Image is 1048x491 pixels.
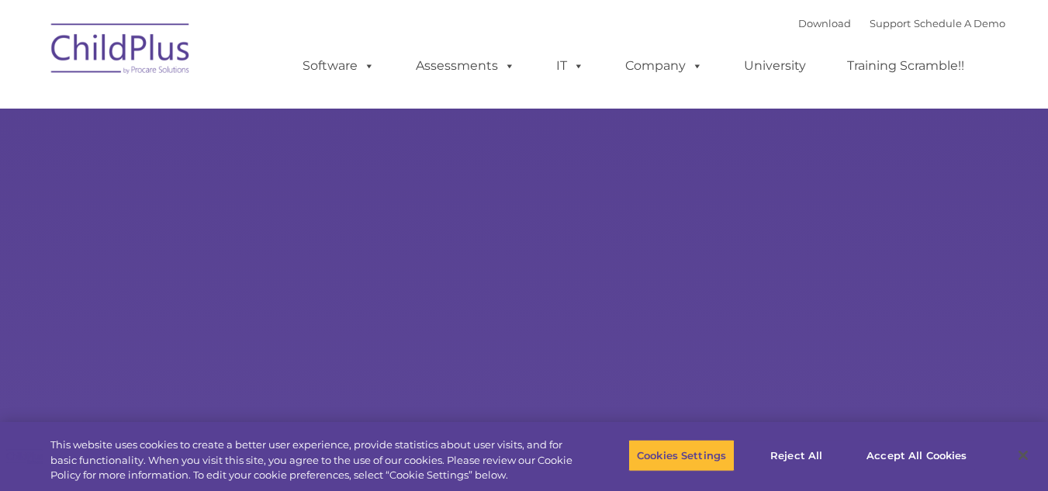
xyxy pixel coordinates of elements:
a: University [728,50,821,81]
button: Cookies Settings [628,439,735,472]
a: Training Scramble!! [832,50,980,81]
a: Company [610,50,718,81]
a: Download [798,17,851,29]
a: IT [541,50,600,81]
button: Close [1006,438,1040,472]
img: ChildPlus by Procare Solutions [43,12,199,90]
div: This website uses cookies to create a better user experience, provide statistics about user visit... [50,437,576,483]
a: Assessments [400,50,531,81]
a: Support [870,17,911,29]
a: Schedule A Demo [914,17,1005,29]
button: Accept All Cookies [858,439,975,472]
a: Software [287,50,390,81]
button: Reject All [748,439,845,472]
font: | [798,17,1005,29]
